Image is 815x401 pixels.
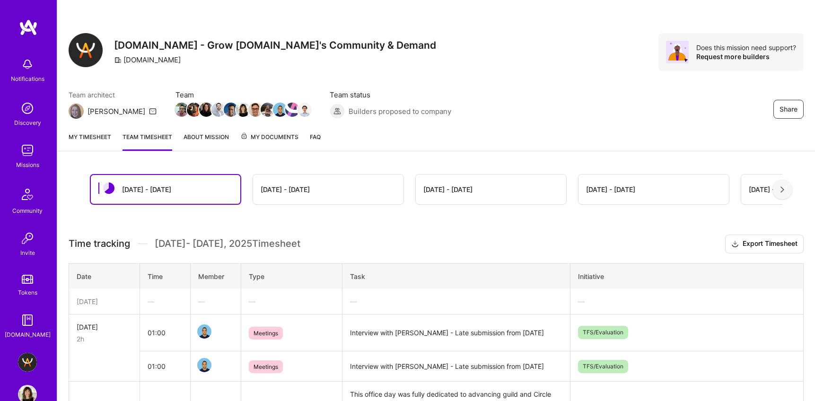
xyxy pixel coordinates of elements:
[114,56,122,64] i: icon CompanyGray
[197,324,211,339] img: Team Member Avatar
[148,296,183,306] div: —
[773,100,804,119] button: Share
[122,184,171,194] div: [DATE] - [DATE]
[14,118,41,128] div: Discovery
[18,141,37,160] img: teamwork
[249,360,283,373] span: Meetings
[187,103,201,117] img: Team Member Avatar
[114,39,436,51] h3: [DOMAIN_NAME] - Grow [DOMAIN_NAME]'s Community & Demand
[18,353,37,372] img: A.Team - Grow A.Team's Community & Demand
[22,275,33,284] img: tokens
[69,90,157,100] span: Team architect
[731,239,739,249] i: icon Download
[69,104,84,119] img: Team Architect
[240,132,298,151] a: My Documents
[123,132,172,151] a: Team timesheet
[11,74,44,84] div: Notifications
[780,105,797,114] span: Share
[578,360,628,373] span: TFS/Evaluation
[237,102,249,118] a: Team Member Avatar
[69,238,130,250] span: Time tracking
[224,103,238,117] img: Team Member Avatar
[198,323,210,340] a: Team Member Avatar
[349,106,451,116] span: Builders proposed to company
[175,102,188,118] a: Team Member Avatar
[184,132,229,151] a: About Mission
[570,263,803,289] th: Initiative
[342,314,570,351] td: Interview with [PERSON_NAME] - Late submission from [DATE]
[18,229,37,248] img: Invite
[249,327,283,340] span: Meetings
[236,103,250,117] img: Team Member Avatar
[780,186,784,193] img: right
[18,99,37,118] img: discovery
[749,184,798,194] div: [DATE] - [DATE]
[240,132,298,142] span: My Documents
[249,102,262,118] a: Team Member Avatar
[18,288,37,297] div: Tokens
[286,102,298,118] a: Team Member Avatar
[330,90,451,100] span: Team status
[200,102,212,118] a: Team Member Avatar
[696,52,796,61] div: Request more builders
[298,102,311,118] a: Team Member Avatar
[5,330,51,340] div: [DOMAIN_NAME]
[261,184,310,194] div: [DATE] - [DATE]
[175,90,311,100] span: Team
[578,326,628,339] span: TFS/Evaluation
[16,160,39,170] div: Missions
[198,296,233,306] div: —
[285,103,299,117] img: Team Member Avatar
[586,184,635,194] div: [DATE] - [DATE]
[149,107,157,115] i: icon Mail
[310,132,321,151] a: FAQ
[298,103,312,117] img: Team Member Avatar
[249,296,334,306] div: —
[273,103,287,117] img: Team Member Avatar
[16,353,39,372] a: A.Team - Grow A.Team's Community & Demand
[212,102,225,118] a: Team Member Avatar
[225,102,237,118] a: Team Member Avatar
[198,357,210,373] a: Team Member Avatar
[330,104,345,119] img: Builders proposed to company
[19,19,38,36] img: logo
[140,263,190,289] th: Time
[188,102,200,118] a: Team Member Avatar
[342,351,570,382] td: Interview with [PERSON_NAME] - Late submission from [DATE]
[69,263,140,289] th: Date
[103,183,114,194] img: status icon
[20,248,35,258] div: Invite
[18,55,37,74] img: bell
[69,132,111,151] a: My timesheet
[241,263,342,289] th: Type
[16,183,39,206] img: Community
[725,235,804,253] button: Export Timesheet
[696,43,796,52] div: Does this mission need support?
[190,263,241,289] th: Member
[175,103,189,117] img: Team Member Avatar
[155,238,300,250] span: [DATE] - [DATE] , 2025 Timesheet
[140,314,190,351] td: 01:00
[342,263,570,289] th: Task
[423,184,473,194] div: [DATE] - [DATE]
[274,102,286,118] a: Team Member Avatar
[69,33,103,67] img: Company Logo
[114,55,181,65] div: [DOMAIN_NAME]
[140,351,190,382] td: 01:00
[261,103,275,117] img: Team Member Avatar
[248,103,263,117] img: Team Member Avatar
[197,358,211,372] img: Team Member Avatar
[77,322,132,332] div: [DATE]
[578,296,796,306] div: —
[211,103,226,117] img: Team Member Avatar
[199,103,213,117] img: Team Member Avatar
[77,296,132,306] div: [DATE]
[77,334,132,344] div: 2h
[18,311,37,330] img: guide book
[12,206,43,216] div: Community
[88,106,145,116] div: [PERSON_NAME]
[666,41,689,63] img: Avatar
[350,296,562,306] div: —
[262,102,274,118] a: Team Member Avatar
